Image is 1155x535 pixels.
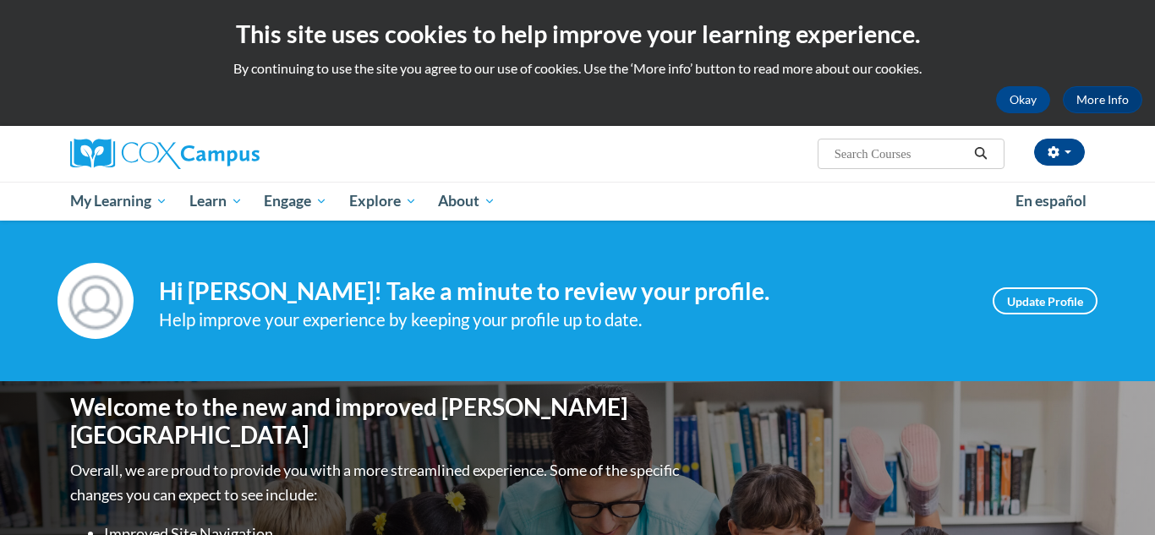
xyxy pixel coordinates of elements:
a: More Info [1063,86,1142,113]
a: My Learning [59,182,178,221]
img: Profile Image [57,263,134,339]
p: Overall, we are proud to provide you with a more streamlined experience. Some of the specific cha... [70,458,683,507]
a: En español [1004,183,1098,219]
span: En español [1015,192,1087,210]
a: Explore [338,182,428,221]
input: Search Courses [833,144,968,164]
img: Cox Campus [70,139,260,169]
a: Learn [178,182,254,221]
span: My Learning [70,191,167,211]
button: Okay [996,86,1050,113]
p: By continuing to use the site you agree to our use of cookies. Use the ‘More info’ button to read... [13,59,1142,78]
span: Engage [264,191,327,211]
h2: This site uses cookies to help improve your learning experience. [13,17,1142,51]
h1: Welcome to the new and improved [PERSON_NAME][GEOGRAPHIC_DATA] [70,393,683,450]
div: Help improve your experience by keeping your profile up to date. [159,306,967,334]
button: Search [968,144,994,164]
a: Engage [253,182,338,221]
h4: Hi [PERSON_NAME]! Take a minute to review your profile. [159,277,967,306]
div: Main menu [45,182,1110,221]
span: About [438,191,495,211]
span: Learn [189,191,243,211]
a: Update Profile [993,287,1098,314]
a: About [428,182,507,221]
button: Account Settings [1034,139,1085,166]
a: Cox Campus [70,139,391,169]
span: Explore [349,191,417,211]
